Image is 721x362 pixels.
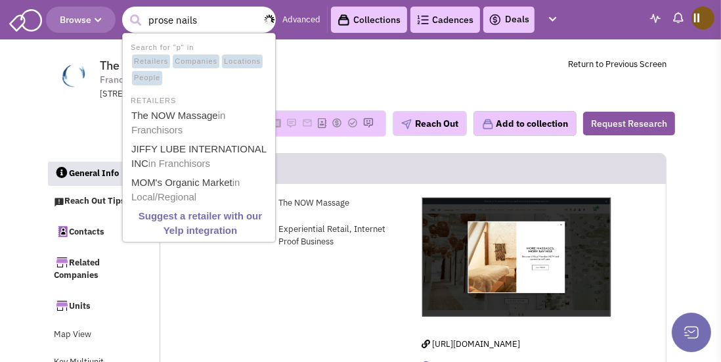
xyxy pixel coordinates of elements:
[282,14,320,26] a: Advanced
[338,14,350,26] img: icon-collection-lavender-black.svg
[47,189,138,214] a: Reach Out Tips
[127,174,273,206] a: MOM's Organic Marketin Local/Regional
[132,55,170,69] span: Retailers
[55,59,93,92] img: thenowmassage.com
[139,210,262,237] b: Suggest a retailer with our Yelp integration
[60,14,102,26] span: Browse
[489,12,529,28] a: Deals
[270,223,404,248] div: Experiential Retail, Internet Proof Business
[46,7,116,33] button: Browse
[47,323,138,348] a: Map View
[363,118,374,128] img: Please add to your accounts
[302,118,313,128] img: Please add to your accounts
[286,118,297,128] img: Please add to your accounts
[47,292,138,319] a: Units
[489,12,502,28] img: icon-deals.svg
[332,118,342,128] img: Please add to your accounts
[173,55,219,69] span: Companies
[9,7,42,32] img: SmartAdmin
[401,119,412,129] img: plane.png
[393,111,467,136] button: Reach Out
[432,338,520,350] span: [URL][DOMAIN_NAME]
[127,208,273,240] a: Suggest a retailer with our Yelp integration
[222,55,263,69] span: Locations
[127,107,273,139] a: The NOW Massagein Franchisors
[473,111,577,136] button: Add to collection
[417,15,429,24] img: Cadences_logo.png
[148,158,210,169] span: in Franchisors
[122,7,276,33] input: Search
[422,338,520,350] a: [URL][DOMAIN_NAME]
[691,7,714,30] img: Iryna Iryk
[100,73,144,87] span: Franchisor
[568,58,666,70] a: Return to Previous Screen
[132,71,162,85] span: People
[331,7,407,33] a: Collections
[100,88,443,101] div: [STREET_ADDRESS]
[100,58,201,73] span: The NOW Massage
[270,197,404,210] div: The NOW Massage
[347,118,358,128] img: Please add to your accounts
[48,162,138,187] a: General Info
[422,198,611,317] img: The NOW Massage
[127,141,273,173] a: JIFFY LUBE INTERNATIONAL INCin Franchisors
[47,217,138,245] a: Contacts
[124,93,274,106] li: RETAILERS
[124,39,274,87] li: Search for "p" in
[482,118,494,130] img: icon-collection-lavender.png
[583,112,675,135] button: Request Research
[47,248,138,288] a: Related Companies
[410,7,480,33] a: Cadences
